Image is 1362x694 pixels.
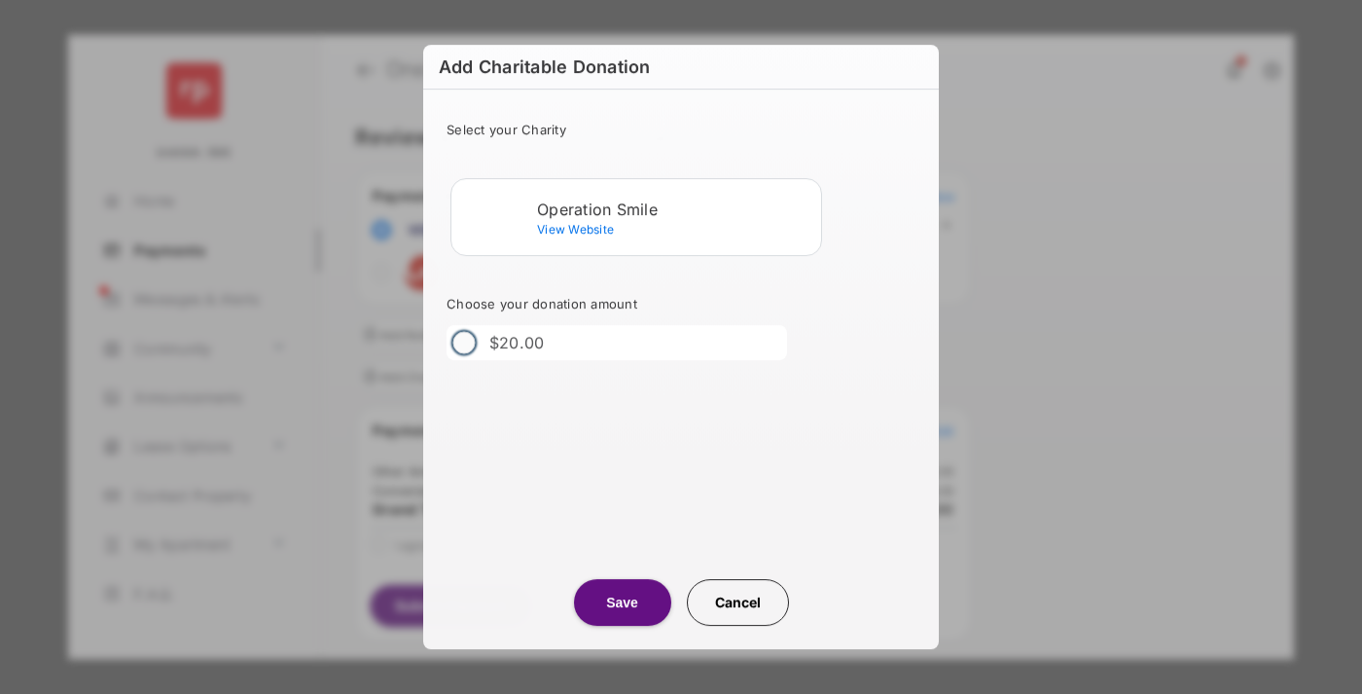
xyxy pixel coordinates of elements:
span: Select your Charity [447,122,566,137]
button: Cancel [687,579,789,626]
button: Save [574,579,671,626]
span: View Website [537,222,614,237]
div: Operation Smile [537,201,813,218]
label: $20.00 [489,333,545,352]
h6: Add Charitable Donation [423,45,939,90]
span: Choose your donation amount [447,296,637,311]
